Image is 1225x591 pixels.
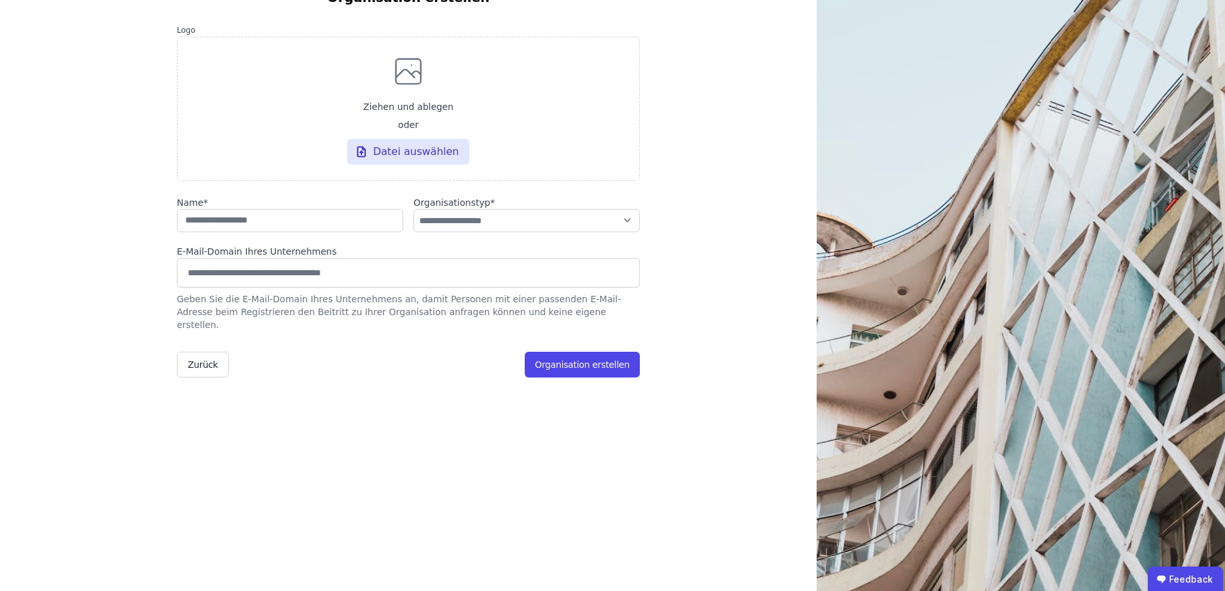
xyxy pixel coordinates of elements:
[525,352,640,377] button: Organisation erstellen
[177,287,640,331] div: Geben Sie die E-Mail-Domain Ihres Unternehmens an, damit Personen mit einer passenden E-Mail-Adre...
[413,196,640,209] label: audits.requiredField
[363,100,453,113] span: Ziehen und ablegen
[177,196,403,209] label: audits.requiredField
[347,139,469,165] div: Datei auswählen
[177,25,640,35] label: Logo
[177,352,229,377] button: Zurück
[398,118,419,131] span: oder
[177,245,640,258] div: E-Mail-Domain Ihres Unternehmens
